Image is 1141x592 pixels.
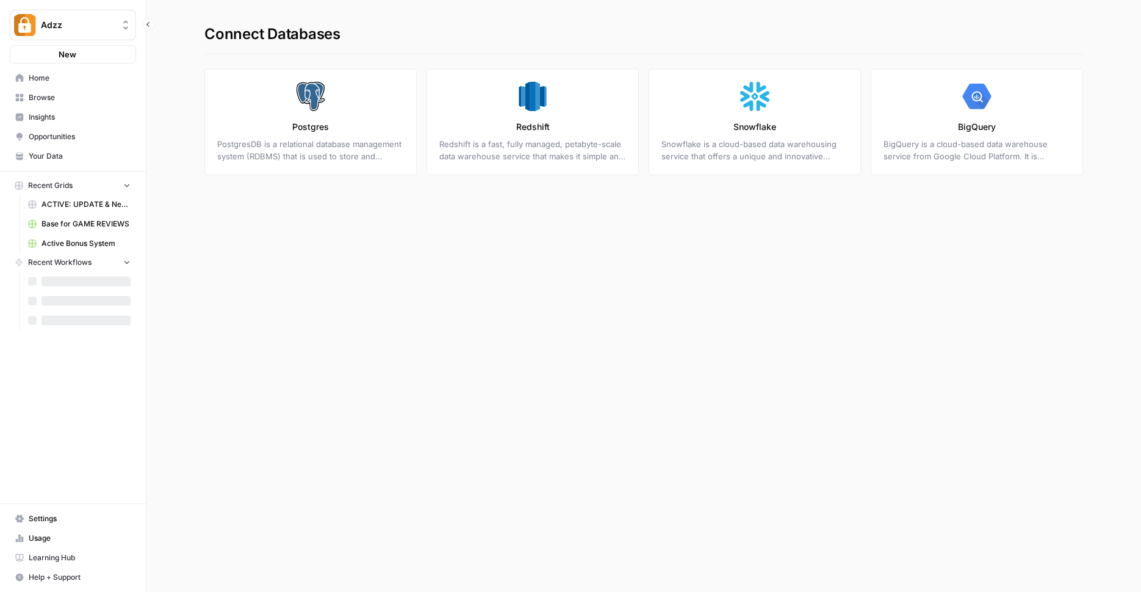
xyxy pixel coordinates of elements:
a: Settings [10,509,136,529]
span: Settings [29,513,131,524]
button: Workspace: Adzz [10,10,136,40]
a: Opportunities [10,127,136,146]
button: Recent Grids [10,176,136,195]
span: Browse [29,92,131,103]
img: Adzz Logo [14,14,36,36]
span: Base for GAME REVIEWS [41,218,131,229]
span: Home [29,73,131,84]
span: Usage [29,533,131,544]
a: Learning Hub [10,548,136,568]
span: Insights [29,112,131,123]
span: Help + Support [29,572,131,583]
p: BigQuery is a cloud-based data warehouse service from Google Cloud Platform. It is designed to ha... [884,138,1070,162]
p: Redshift is a fast, fully managed, petabyte-scale data warehouse service that makes it simple and... [439,138,626,162]
span: Recent Workflows [28,257,92,268]
a: SnowflakeSnowflake is a cloud-based data warehousing service that offers a unique and innovative ... [649,69,861,175]
p: Redshift [516,121,550,133]
span: Recent Grids [28,180,73,191]
p: BigQuery [958,121,996,133]
a: Usage [10,529,136,548]
p: Snowflake is a cloud-based data warehousing service that offers a unique and innovative approach ... [661,138,848,162]
span: New [59,48,76,60]
span: Your Data [29,151,131,162]
p: PostgresDB is a relational database management system (RDBMS) that is used to store and retrieve ... [217,138,404,162]
span: Opportunities [29,131,131,142]
span: ACTIVE: UPDATE & New Casino Reviews [41,199,131,210]
a: Active Bonus System [23,234,136,253]
a: ACTIVE: UPDATE & New Casino Reviews [23,195,136,214]
button: New [10,45,136,63]
a: BigQueryBigQuery is a cloud-based data warehouse service from Google Cloud Platform. It is design... [871,69,1083,175]
a: PostgresPostgresDB is a relational database management system (RDBMS) that is used to store and r... [204,69,417,175]
p: Postgres [292,121,329,133]
a: Insights [10,107,136,127]
a: Home [10,68,136,88]
button: Recent Workflows [10,253,136,272]
a: Base for GAME REVIEWS [23,214,136,234]
span: Learning Hub [29,552,131,563]
a: RedshiftRedshift is a fast, fully managed, petabyte-scale data warehouse service that makes it si... [427,69,639,175]
p: Snowflake [733,121,776,133]
button: Help + Support [10,568,136,587]
span: Active Bonus System [41,238,131,249]
a: Your Data [10,146,136,166]
a: Browse [10,88,136,107]
span: Adzz [41,19,115,31]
